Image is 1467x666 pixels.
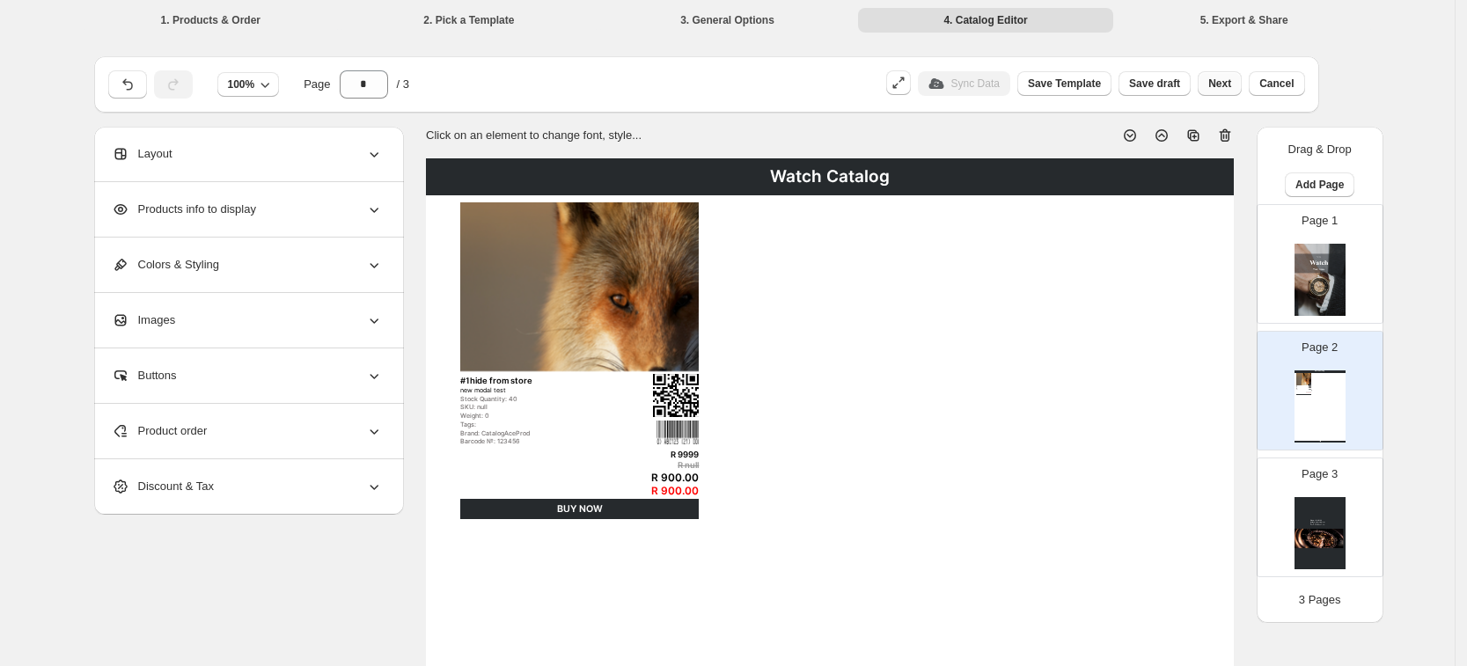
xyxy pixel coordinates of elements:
div: Barcode №: 123456 [1296,390,1307,391]
div: Page 1cover page [1257,204,1383,324]
span: Next [1208,77,1231,91]
p: Drag & Drop [1288,141,1352,158]
div: BUY NOW [1296,394,1311,396]
span: Buttons [112,367,177,384]
span: 100% [228,77,255,91]
div: Barcode №: 123456 [460,438,625,446]
div: new modal test [460,387,625,395]
span: Colors & Styling [112,256,219,274]
span: Products info to display [112,201,256,218]
button: Next [1198,71,1242,96]
div: R 900.00 [613,472,699,484]
button: Cancel [1249,71,1304,96]
div: Stock Quantity: 40 [460,396,625,404]
img: primaryImage [460,202,700,372]
img: barcode [656,420,699,444]
button: Save Template [1017,71,1111,96]
span: Cancel [1259,77,1294,91]
div: SKU: null [460,404,625,412]
span: Page [304,76,330,93]
div: R 900.00 [1306,393,1311,394]
div: Brand: CatalogAceProd [460,430,625,438]
img: cover page [1295,244,1346,316]
span: Layout [112,145,172,163]
img: qrcode [1309,385,1311,388]
div: #1hide from store [460,376,625,385]
div: Watch Catalog | Page undefined [1295,441,1346,443]
span: Save Template [1028,77,1101,91]
img: barcode [1309,389,1311,391]
div: #1hide from store [1296,385,1307,386]
img: qrcode [653,374,700,418]
div: BUY NOW [460,499,700,520]
div: Tags: [460,421,625,429]
span: Product order [112,422,208,440]
div: Page 2Watch CatalogprimaryImageqrcodebarcode#1hide from storenew modal testStock Quantity: 40SKU:... [1257,331,1383,450]
button: Save draft [1119,71,1191,96]
img: cover page [1295,497,1346,569]
span: Discount & Tax [112,478,214,495]
div: R 900.00 [613,485,699,497]
span: Images [112,311,176,329]
div: Page 3cover page [1257,457,1383,577]
p: Page 1 [1302,212,1338,230]
div: Watch Catalog [1295,370,1346,373]
span: / 3 [397,76,409,93]
div: R null [613,460,699,470]
span: Save draft [1129,77,1180,91]
button: 100% [217,72,280,97]
img: primaryImage [1296,373,1311,384]
span: Add Page [1295,178,1344,192]
p: Page 2 [1302,339,1338,356]
div: Weight: 0 [460,413,625,421]
div: R 9999 [613,450,699,459]
p: 3 Pages [1299,591,1341,609]
p: Page 3 [1302,465,1338,483]
div: Watch Catalog [426,158,1234,195]
button: Add Page [1285,172,1354,197]
p: Click on an element to change font, style... [426,127,642,144]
